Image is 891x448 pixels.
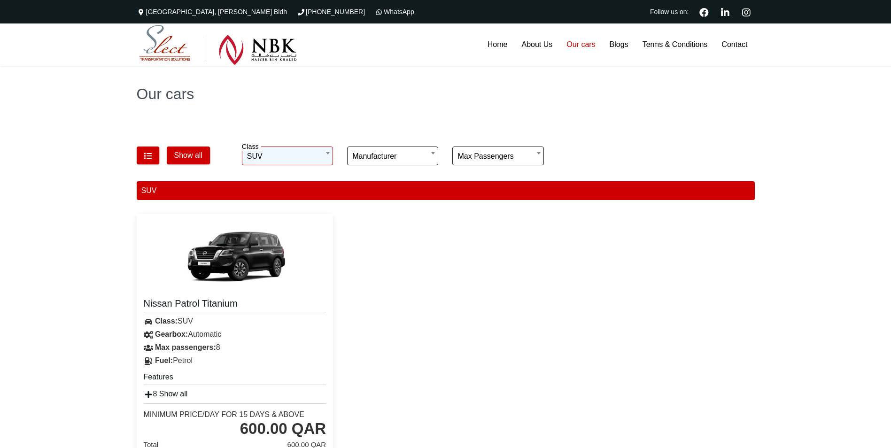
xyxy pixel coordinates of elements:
[155,343,216,351] strong: Max passengers:
[347,147,438,165] span: Manufacturer
[144,410,304,419] div: Minimum Price/Day for 15 days & Above
[242,147,333,165] span: SUV
[155,330,188,338] strong: Gearbox:
[480,23,515,66] a: Home
[242,143,261,151] label: Class
[137,341,333,354] div: 8
[139,25,297,65] img: Select Rent a Car
[240,419,326,438] div: 600.00 QAR
[603,23,635,66] a: Blogs
[137,315,333,328] div: SUV
[155,356,173,364] strong: Fuel:
[559,23,602,66] a: Our cars
[137,86,755,101] h1: Our cars
[717,7,734,17] a: Linkedin
[514,23,559,66] a: About Us
[137,328,333,341] div: Automatic
[296,8,365,15] a: [PHONE_NUMBER]
[144,372,326,385] h5: Features
[696,7,713,17] a: Facebook
[144,390,188,398] a: 8 Show all
[167,147,210,164] button: Show all
[738,7,755,17] a: Instagram
[137,181,755,200] div: SUV
[144,297,326,312] a: Nissan Patrol Titanium
[714,23,754,66] a: Contact
[247,147,328,166] span: SUV
[374,8,414,15] a: WhatsApp
[635,23,715,66] a: Terms & Conditions
[457,147,538,166] span: Max passengers
[352,147,433,166] span: Manufacturer
[452,147,543,165] span: Max passengers
[155,317,178,325] strong: Class:
[178,221,291,292] img: Nissan Patrol Titanium
[137,354,333,367] div: Petrol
